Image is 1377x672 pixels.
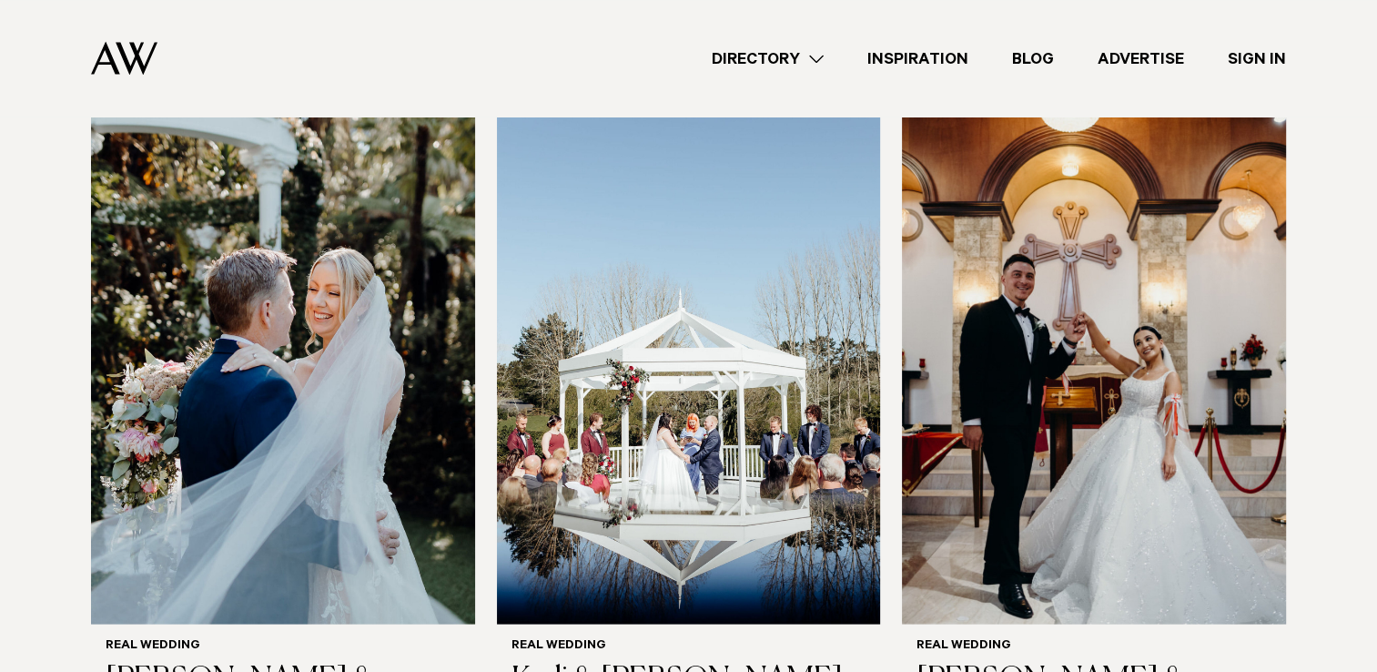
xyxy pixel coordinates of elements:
[1206,46,1308,71] a: Sign In
[106,638,461,654] h6: Real Wedding
[690,46,845,71] a: Directory
[497,109,881,625] img: Real Wedding | Karli & Warren
[916,638,1271,654] h6: Real Wedding
[902,109,1286,625] img: Real Wedding | Lana & Chris
[845,46,990,71] a: Inspiration
[990,46,1076,71] a: Blog
[91,41,157,75] img: Auckland Weddings Logo
[1076,46,1206,71] a: Advertise
[91,109,475,625] img: Real Wedding | Anna & Mark
[511,638,866,654] h6: Real Wedding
